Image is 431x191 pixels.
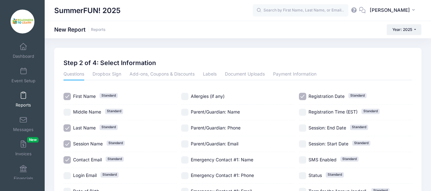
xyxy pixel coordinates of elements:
[308,109,358,114] span: Registration Time (EST)
[225,69,265,80] a: Document Uploads
[91,27,106,32] a: Reports
[387,24,421,35] button: Year: 2025
[181,93,189,100] input: Allergies (if any)
[181,172,189,180] input: Emergency Contact #1: Phone
[63,156,71,164] input: Contact EmailStandard
[191,93,225,99] span: Allergies (if any)
[93,69,121,80] a: Dropbox Sign
[8,162,39,184] a: Financials
[299,109,306,116] input: Registration Time (EST)Standard
[299,156,306,164] input: SMS EnabledStandard
[191,109,240,114] span: Parent/Guardian: Name
[191,125,241,130] span: Parent/Guardian: Phone
[361,109,380,114] span: Standard
[370,7,410,14] span: [PERSON_NAME]
[73,157,102,162] span: Contact Email
[63,140,71,148] input: Session NameStandard
[253,4,348,17] input: Search by First Name, Last Name, or Email...
[8,113,39,135] a: Messages
[8,137,39,159] a: InvoicesNew
[100,125,118,130] span: Standard
[308,157,337,162] span: SMS Enabled
[73,125,96,130] span: Last Name
[299,140,306,148] input: Session: Start DateStandard
[181,156,189,164] input: Emergency Contact #1: Name
[308,125,346,130] span: Session: End Date
[191,141,238,146] span: Parent/Guardian: Email
[13,127,33,132] span: Messages
[54,26,106,33] h1: New Report
[63,69,84,80] a: Questions
[15,151,32,157] span: Invoices
[366,3,421,18] button: [PERSON_NAME]
[130,69,195,80] a: Add-ons, Coupons & Discounts
[340,157,359,162] span: Standard
[308,93,345,99] span: Registration Date
[63,93,71,100] input: First NameStandard
[73,109,101,114] span: Middle Name
[348,93,367,98] span: Standard
[16,103,31,108] span: Reports
[308,173,322,178] span: Status
[8,40,39,62] a: Dashboard
[105,109,123,114] span: Standard
[73,141,103,146] span: Session Name
[181,124,189,132] input: Parent/Guardian: Phone
[308,141,348,146] span: Session: Start Date
[326,172,344,177] span: Standard
[191,157,253,162] span: Emergency Contact #1: Name
[181,109,189,116] input: Parent/Guardian: Name
[352,141,370,146] span: Standard
[203,69,217,80] a: Labels
[191,173,254,178] span: Emergency Contact #1: Phone
[8,88,39,111] a: Reports
[100,172,119,177] span: Standard
[54,3,121,18] h1: SummerFUN! 2025
[392,27,412,32] span: Year: 2025
[63,124,71,132] input: Last NameStandard
[14,176,33,181] span: Financials
[273,69,316,80] a: Payment Information
[27,137,39,143] span: New
[63,172,71,180] input: Login EmailStandard
[63,59,156,67] h2: Step 2 of 4: Select Information
[299,124,306,132] input: Session: End DateStandard
[100,93,118,98] span: Standard
[11,78,35,84] span: Event Setup
[11,10,34,33] img: SummerFUN! 2025
[73,173,97,178] span: Login Email
[107,141,125,146] span: Standard
[350,125,368,130] span: Standard
[73,93,96,99] span: First Name
[8,64,39,86] a: Event Setup
[299,93,306,100] input: Registration DateStandard
[181,140,189,148] input: Parent/Guardian: Email
[63,109,71,116] input: Middle NameStandard
[13,54,34,59] span: Dashboard
[299,172,306,180] input: StatusStandard
[106,157,124,162] span: Standard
